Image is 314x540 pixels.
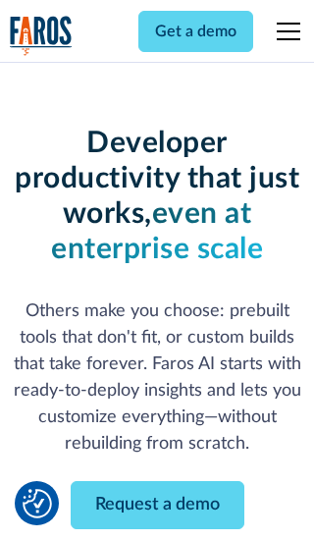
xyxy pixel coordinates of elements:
button: Cookie Settings [23,489,52,518]
strong: even at enterprise scale [51,199,263,264]
a: Get a demo [138,11,253,52]
img: Revisit consent button [23,489,52,518]
strong: Developer productivity that just works, [15,129,299,229]
a: Request a demo [71,481,244,529]
div: menu [265,8,304,55]
p: Others make you choose: prebuilt tools that don't fit, or custom builds that take forever. Faros ... [10,298,305,458]
img: Logo of the analytics and reporting company Faros. [10,16,73,56]
a: home [10,16,73,56]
